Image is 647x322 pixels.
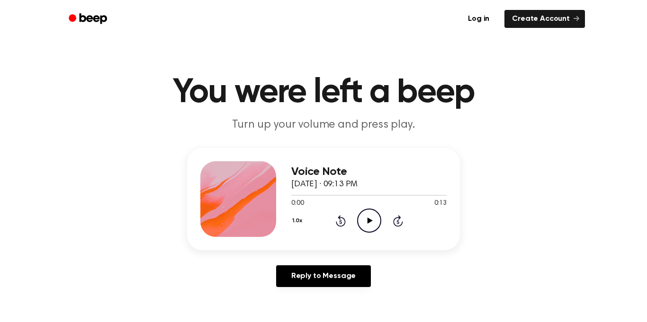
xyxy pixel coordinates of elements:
span: 0:00 [291,199,304,209]
button: 1.0x [291,213,306,229]
a: Log in [458,8,499,30]
h3: Voice Note [291,165,447,178]
span: 0:13 [434,199,447,209]
a: Create Account [504,10,585,28]
a: Beep [62,10,116,28]
p: Turn up your volume and press play. [142,117,505,133]
h1: You were left a beep [81,76,566,110]
a: Reply to Message [276,265,371,287]
span: [DATE] · 09:13 PM [291,180,358,189]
